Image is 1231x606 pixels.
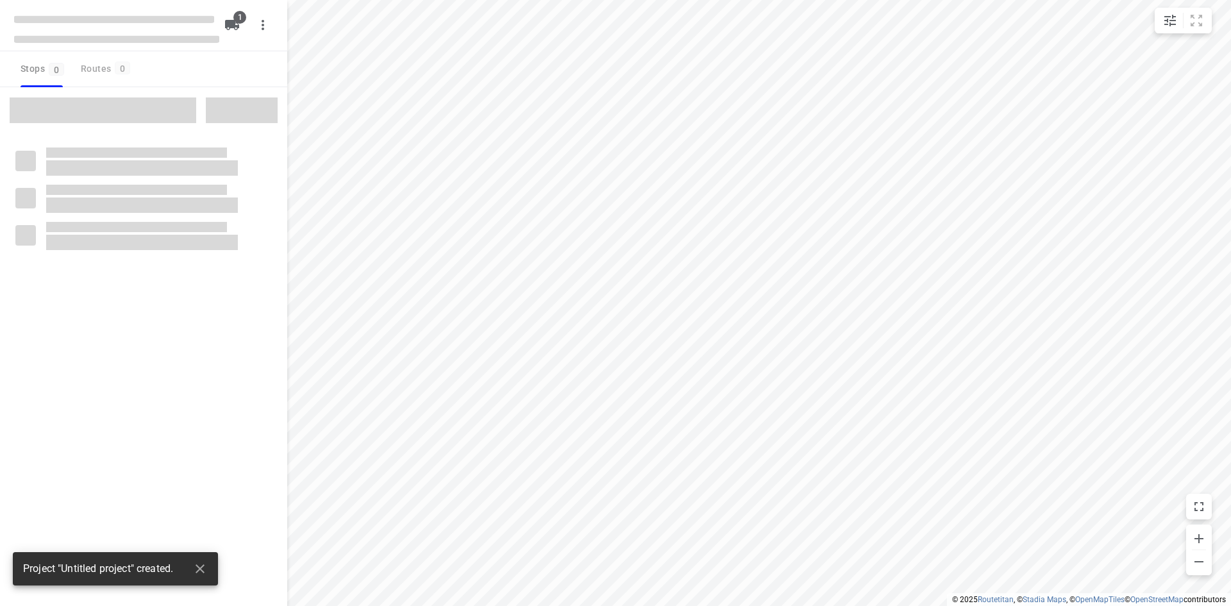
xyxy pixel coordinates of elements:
[978,595,1014,604] a: Routetitan
[1157,8,1183,33] button: Map settings
[1075,595,1125,604] a: OpenMapTiles
[1155,8,1212,33] div: small contained button group
[1130,595,1184,604] a: OpenStreetMap
[952,595,1226,604] li: © 2025 , © , © © contributors
[23,562,173,577] span: Project "Untitled project" created.
[1023,595,1066,604] a: Stadia Maps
